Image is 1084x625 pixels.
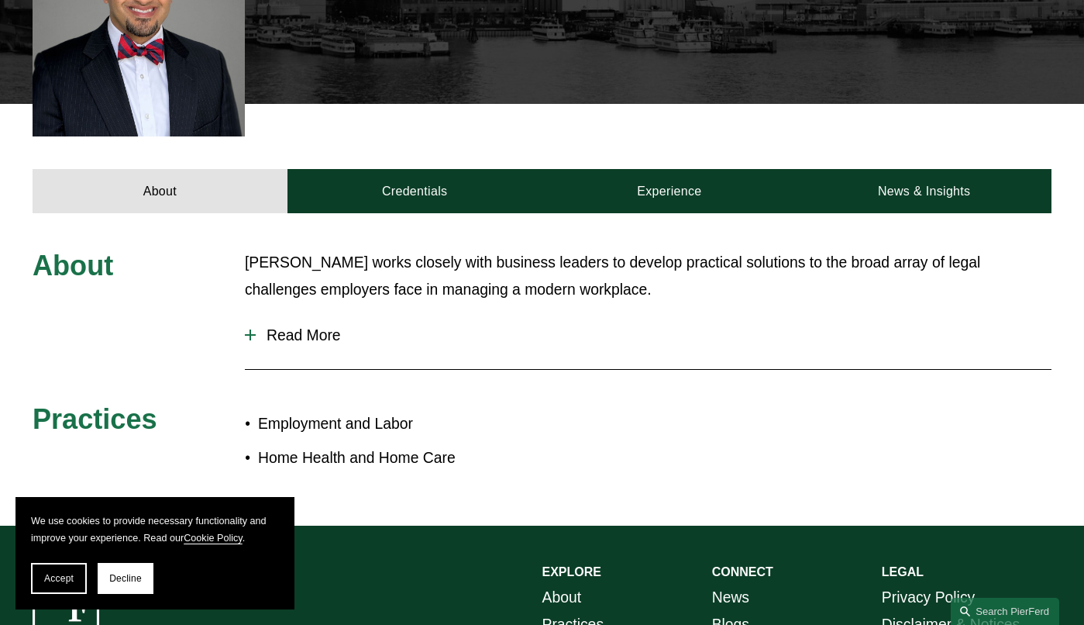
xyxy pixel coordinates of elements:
a: Search this site [951,598,1059,625]
a: News [712,584,749,611]
strong: CONNECT [712,565,773,578]
span: Read More [256,326,1051,344]
a: Privacy Policy [882,584,975,611]
a: Cookie Policy [184,533,243,544]
a: About [33,169,287,213]
p: We use cookies to provide necessary functionality and improve your experience. Read our . [31,513,279,548]
button: Read More [245,315,1051,356]
p: Home Health and Home Care [258,444,542,471]
span: Practices [33,403,157,435]
span: About [33,250,113,281]
a: About [542,584,582,611]
section: Cookie banner [15,497,294,610]
a: News & Insights [797,169,1051,213]
strong: EXPLORE [542,565,601,578]
strong: LEGAL [882,565,924,578]
span: Accept [44,573,74,584]
a: Experience [542,169,797,213]
p: Employment and Labor [258,410,542,437]
button: Decline [98,563,153,594]
a: Credentials [287,169,542,213]
span: Decline [109,573,142,584]
p: [PERSON_NAME] works closely with business leaders to develop practical solutions to the broad arr... [245,249,1051,303]
button: Accept [31,563,87,594]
